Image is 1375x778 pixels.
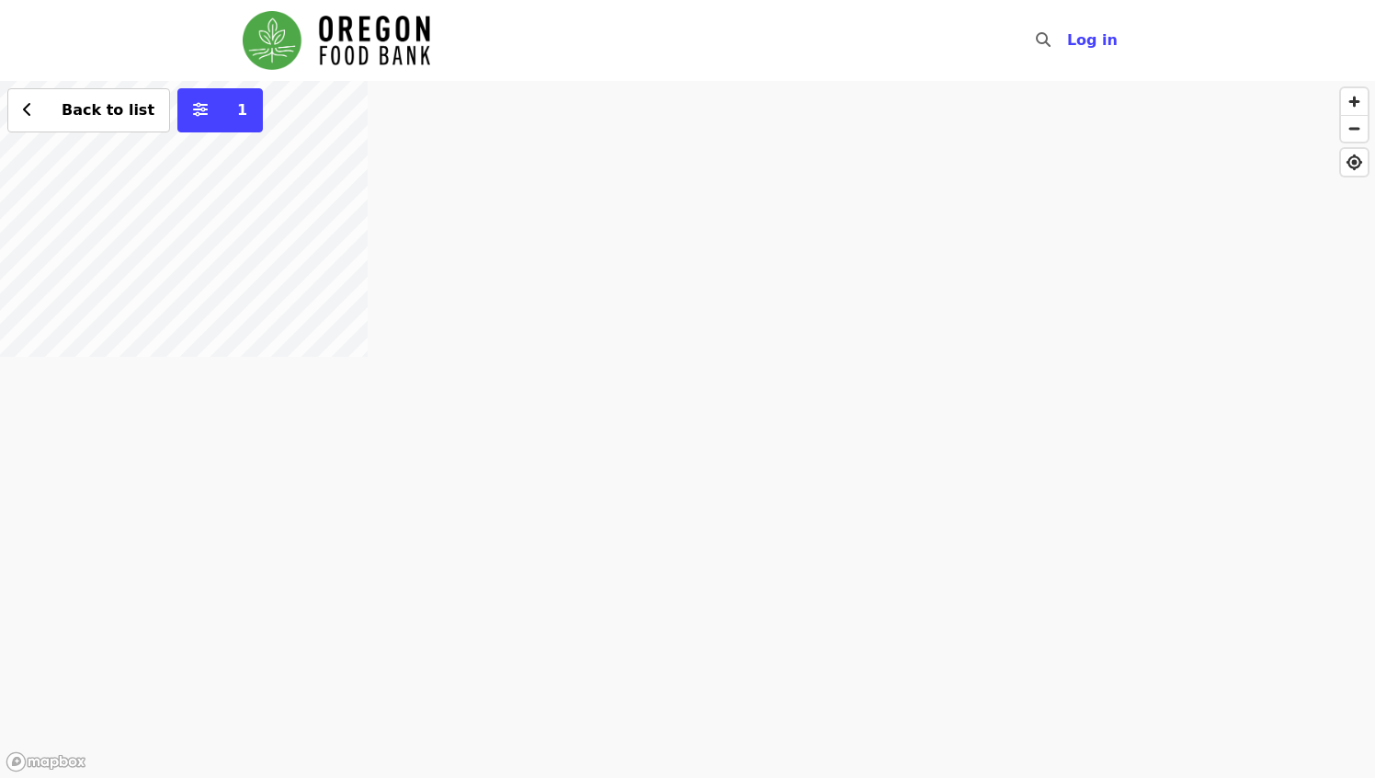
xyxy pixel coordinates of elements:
[7,88,170,132] button: Back to list
[1052,22,1132,59] button: Log in
[23,101,32,119] i: chevron-left icon
[243,11,430,70] img: Oregon Food Bank - Home
[177,88,263,132] button: More filters (1 selected)
[6,751,86,772] a: Mapbox logo
[237,101,247,119] span: 1
[1341,88,1368,115] button: Zoom In
[1062,18,1076,63] input: Search
[1067,31,1118,49] span: Log in
[1341,149,1368,176] button: Find My Location
[1341,115,1368,142] button: Zoom Out
[1036,31,1051,49] i: search icon
[62,101,154,119] span: Back to list
[193,101,208,119] i: sliders-h icon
